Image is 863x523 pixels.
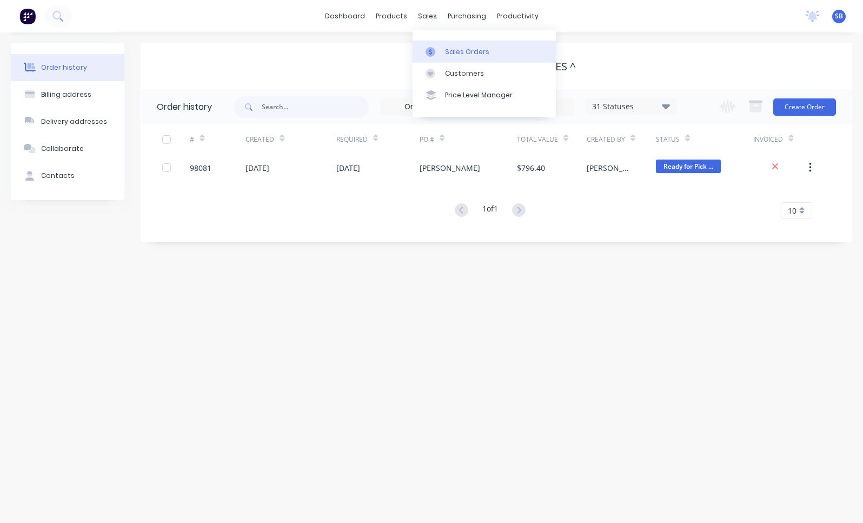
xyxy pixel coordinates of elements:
button: Order history [11,54,124,81]
div: Status [656,135,680,144]
button: Collaborate [11,135,124,162]
div: [PERSON_NAME] [420,162,480,174]
span: SB [835,11,843,21]
a: Customers [413,63,556,84]
a: Price Level Manager [413,84,556,106]
div: Invoiced [753,135,783,144]
div: Required [336,124,420,154]
div: $796.40 [517,162,545,174]
div: # [190,135,194,144]
div: Created By [587,124,656,154]
div: Total Value [517,124,587,154]
div: Created By [587,135,625,144]
div: 98081 [190,162,211,174]
input: Order Date [380,99,471,115]
div: Price Level Manager [445,90,513,100]
div: Invoiced [753,124,809,154]
div: Order history [41,63,87,72]
span: 10 [788,205,796,216]
input: Search... [262,96,369,118]
div: purchasing [442,8,492,24]
div: PO # [420,135,434,144]
div: 31 Statuses [586,101,676,112]
div: sales [413,8,442,24]
div: Status [656,124,753,154]
div: # [190,124,245,154]
div: Billing address [41,90,91,100]
div: Order history [157,101,212,114]
div: PO # [420,124,517,154]
div: productivity [492,8,544,24]
div: Created [245,135,274,144]
div: Total Value [517,135,558,144]
button: Contacts [11,162,124,189]
div: [DATE] [336,162,360,174]
div: Customers [445,69,484,78]
a: dashboard [320,8,370,24]
div: Contacts [41,171,75,181]
button: Delivery addresses [11,108,124,135]
button: Billing address [11,81,124,108]
a: Sales Orders [413,41,556,62]
div: Delivery addresses [41,117,107,127]
div: Sales Orders [445,47,489,57]
div: Created [245,124,336,154]
div: [PERSON_NAME] [587,162,635,174]
div: products [370,8,413,24]
img: Factory [19,8,36,24]
div: Collaborate [41,144,84,154]
div: Required [336,135,368,144]
span: Ready for Pick ... [656,160,721,173]
div: 1 of 1 [482,203,498,219]
button: Create Order [773,98,836,116]
div: [DATE] [245,162,269,174]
